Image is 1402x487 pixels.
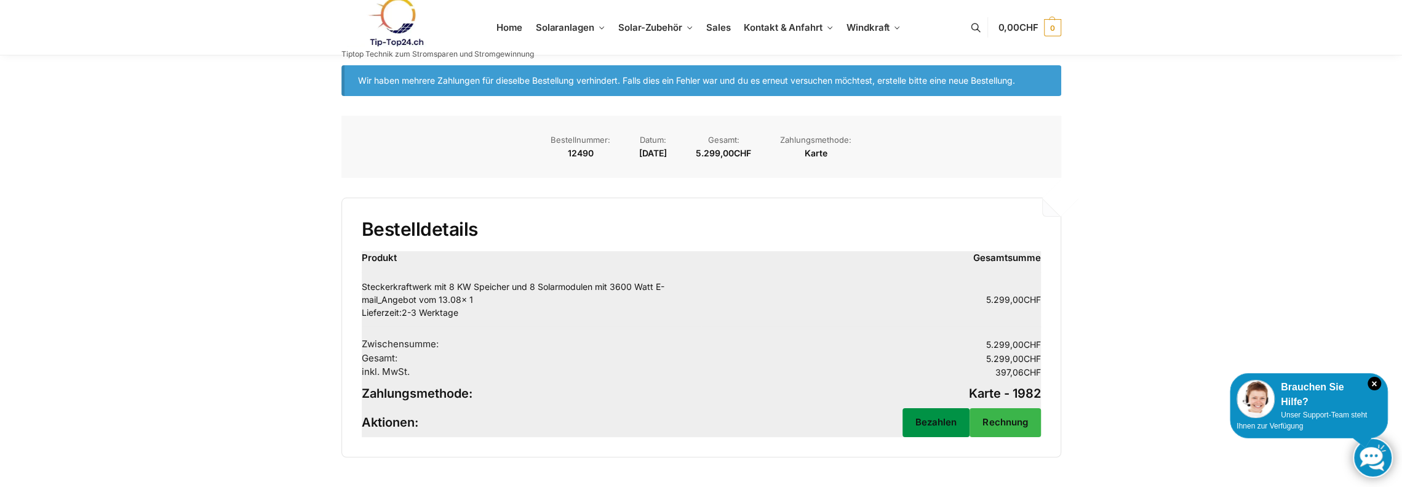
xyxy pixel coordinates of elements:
span: CHF [734,148,751,158]
span: 0,00 [998,22,1038,33]
a: Bestellung 12490 bezahlen [902,408,970,437]
td: Karte - 1982 [701,379,1041,403]
a: 0,00CHF 0 [998,9,1061,46]
span: Solaranlagen [536,22,594,33]
span: 2-3 Werktage [402,307,458,318]
th: Aktionen: [362,403,701,437]
span: 0 [1044,19,1061,36]
span: CHF [1024,339,1041,350]
span: Unser Support-Team steht Ihnen zur Verfügung [1237,411,1367,430]
span: CHF [1019,22,1038,33]
li: Datum: [626,126,680,168]
th: Gesamtsumme [701,251,1041,273]
th: Zwischensumme: [362,327,701,352]
strong: × 1 [461,294,473,305]
th: Zahlungsmethode: [362,379,701,403]
strong: [DATE] [639,147,667,160]
li: Bestellnummer: [538,126,623,168]
img: Customer service [1237,380,1275,418]
th: Produkt [362,251,701,273]
span: Windkraft [846,22,890,33]
div: Brauchen Sie Hilfe? [1237,380,1381,409]
td: Steckerkraftwerk mit 8 KW Speicher und 8 Solarmodulen mit 3600 Watt E-mail_Angebot vom 13.08 [362,273,701,327]
li: Zahlungsmethode: [767,126,864,168]
span: 5.299,00 [986,339,1041,350]
span: Sales [706,22,731,33]
bdi: 5.299,00 [986,294,1041,305]
a: Rechnung Bestellung Nr. 12490 [970,408,1040,437]
span: Lieferzeit: [362,307,458,318]
span: Kontakt & Anfahrt [744,22,822,33]
i: Schließen [1368,377,1381,390]
strong: Karte [780,147,851,160]
strong: 12490 [551,147,610,160]
span: CHF [1024,294,1041,305]
div: Wir haben mehrere Zahlungen für dieselbe Bestellung verhindert. Falls dies ein Fehler war und du ... [341,65,1061,96]
li: Gesamt: [683,126,764,168]
bdi: 5.299,00 [696,148,751,158]
p: Tiptop Technik zum Stromsparen und Stromgewinnung [341,50,534,58]
th: inkl. MwSt. [362,365,701,379]
span: 397,06 [995,367,1041,377]
h2: Bestelldetails [362,218,1041,241]
span: Solar-Zubehör [618,22,682,33]
th: Gesamt: [362,352,701,366]
span: CHF [1024,367,1041,377]
span: 5.299,00 [986,353,1041,364]
span: CHF [1024,353,1041,364]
